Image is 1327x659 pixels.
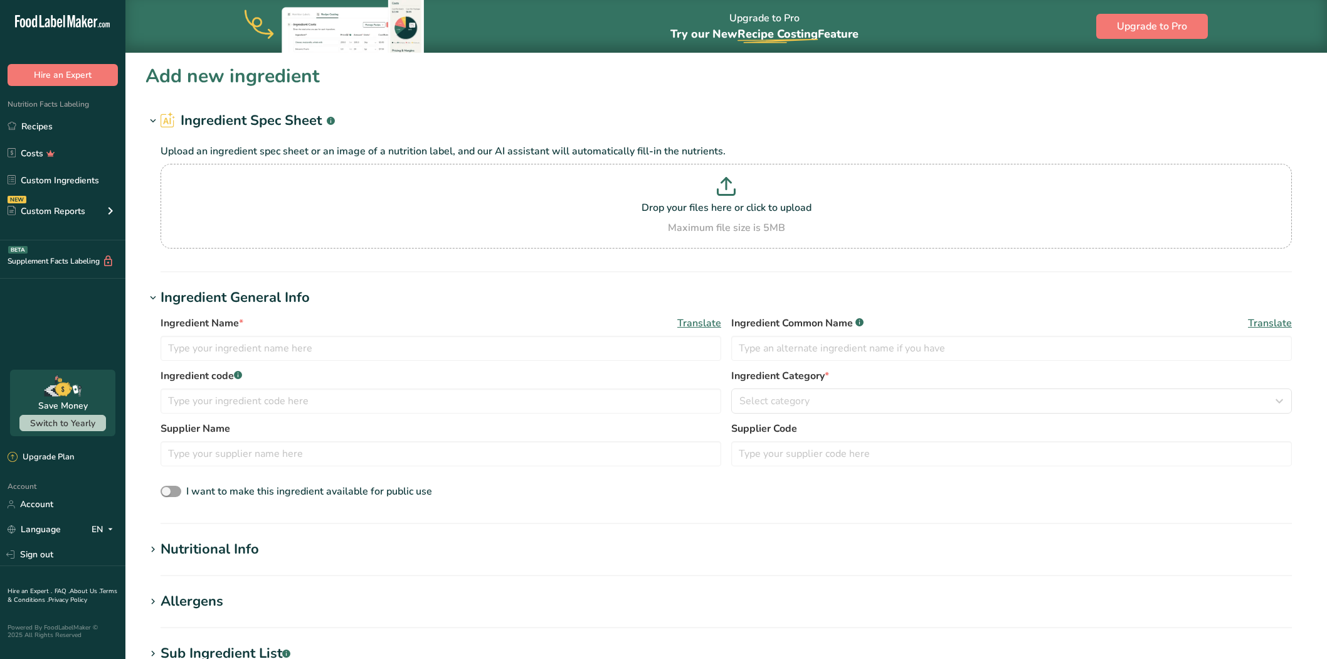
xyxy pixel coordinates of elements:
div: Powered By FoodLabelMaker © 2025 All Rights Reserved [8,624,118,639]
button: Hire an Expert [8,64,118,86]
label: Supplier Name [161,421,721,436]
span: Upgrade to Pro [1117,19,1187,34]
span: Translate [677,316,721,331]
a: Hire an Expert . [8,587,52,596]
label: Ingredient code [161,368,721,383]
div: Allergens [161,591,223,612]
input: Type your supplier code here [731,441,1292,466]
span: Recipe Costing [738,26,818,41]
input: Type an alternate ingredient name if you have [731,336,1292,361]
p: Upload an ingredient spec sheet or an image of a nutrition label, and our AI assistant will autom... [161,144,1292,159]
label: Supplier Code [731,421,1292,436]
button: Upgrade to Pro [1096,14,1208,39]
input: Type your supplier name here [161,441,721,466]
span: Select category [739,394,810,409]
div: EN [92,522,118,537]
a: Language [8,518,61,540]
div: Nutritional Info [161,539,259,560]
label: Ingredient Category [731,368,1292,383]
a: About Us . [70,587,100,596]
h1: Add new ingredient [145,62,320,90]
input: Type your ingredient code here [161,388,721,414]
button: Select category [731,388,1292,414]
div: Upgrade to Pro [670,1,859,53]
div: Save Money [38,399,88,412]
a: FAQ . [55,587,70,596]
a: Terms & Conditions . [8,587,117,604]
p: Drop your files here or click to upload [164,200,1289,215]
div: NEW [8,196,26,203]
span: I want to make this ingredient available for public use [186,485,432,498]
div: Upgrade Plan [8,451,74,464]
div: Ingredient General Info [161,287,310,308]
span: Try our New Feature [670,26,859,41]
span: Ingredient Common Name [731,316,864,331]
span: Ingredient Name [161,316,243,331]
button: Switch to Yearly [19,415,106,431]
div: BETA [8,246,28,254]
span: Switch to Yearly [30,417,95,429]
div: Maximum file size is 5MB [164,220,1289,235]
div: Custom Reports [8,205,85,218]
span: Translate [1248,316,1292,331]
input: Type your ingredient name here [161,336,721,361]
a: Privacy Policy [48,596,87,604]
h2: Ingredient Spec Sheet [161,110,335,131]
